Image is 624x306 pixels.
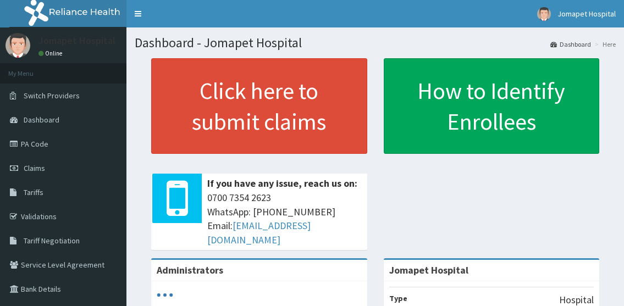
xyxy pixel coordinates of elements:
svg: audio-loading [157,287,173,303]
span: Switch Providers [24,91,80,101]
span: Tariffs [24,187,43,197]
span: Tariff Negotiation [24,236,80,246]
span: 0700 7354 2623 WhatsApp: [PHONE_NUMBER] Email: [207,191,362,247]
span: Jomapet Hospital [557,9,616,19]
p: Jomapet Hospital [38,36,115,46]
strong: Jomapet Hospital [389,264,468,276]
a: [EMAIL_ADDRESS][DOMAIN_NAME] [207,219,311,246]
b: If you have any issue, reach us on: [207,177,357,190]
a: How to Identify Enrollees [384,58,600,154]
li: Here [592,40,616,49]
img: User Image [537,7,551,21]
a: Dashboard [550,40,591,49]
a: Online [38,49,65,57]
span: Claims [24,163,45,173]
b: Type [389,293,407,303]
b: Administrators [157,264,223,276]
span: Dashboard [24,115,59,125]
img: User Image [5,33,30,58]
h1: Dashboard - Jomapet Hospital [135,36,616,50]
a: Click here to submit claims [151,58,367,154]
